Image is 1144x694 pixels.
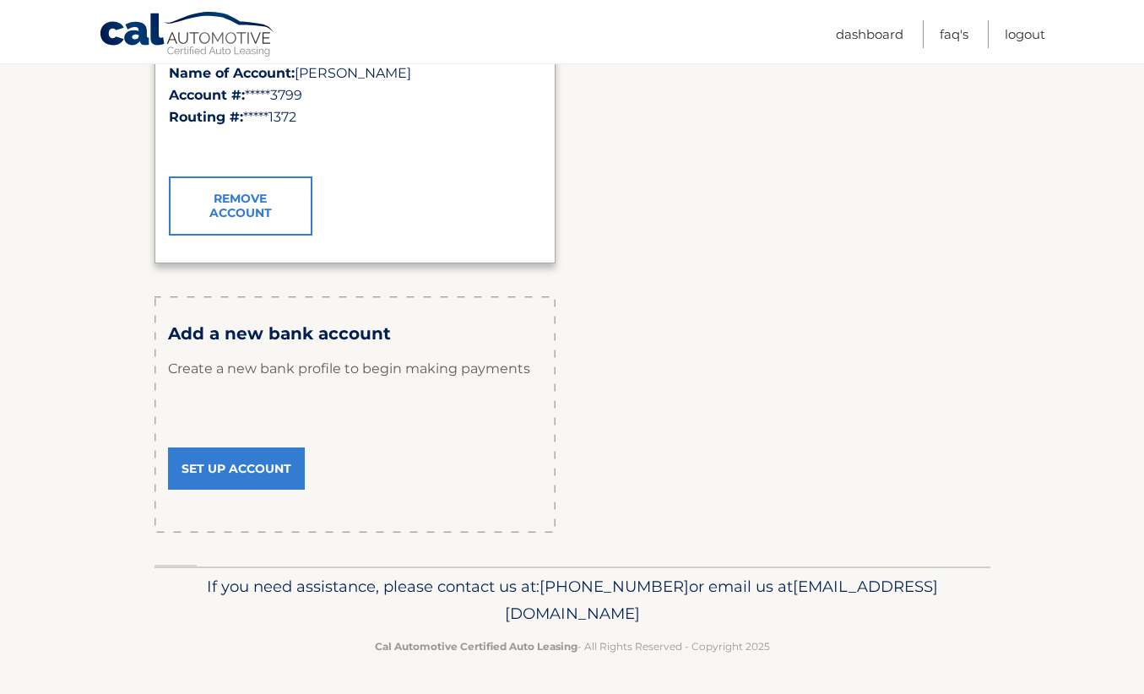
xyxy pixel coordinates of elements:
[539,577,689,596] span: [PHONE_NUMBER]
[295,65,411,81] span: [PERSON_NAME]
[169,87,245,103] strong: Account #:
[505,577,938,623] span: [EMAIL_ADDRESS][DOMAIN_NAME]
[169,138,180,154] span: ✓
[375,640,577,653] strong: Cal Automotive Certified Auto Leasing
[169,109,243,125] strong: Routing #:
[836,20,903,48] a: Dashboard
[168,447,305,490] a: Set Up Account
[940,20,968,48] a: FAQ's
[1005,20,1045,48] a: Logout
[165,637,979,655] p: - All Rights Reserved - Copyright 2025
[99,11,276,60] a: Cal Automotive
[169,65,295,81] strong: Name of Account:
[165,573,979,627] p: If you need assistance, please contact us at: or email us at
[169,176,312,236] a: Remove Account
[168,344,542,394] p: Create a new bank profile to begin making payments
[168,323,542,344] h3: Add a new bank account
